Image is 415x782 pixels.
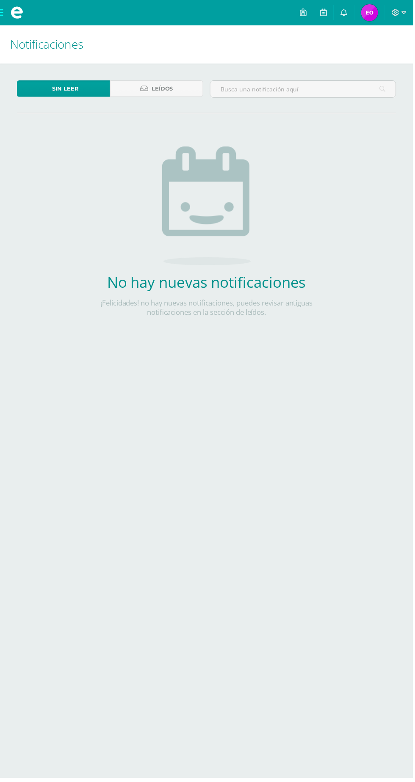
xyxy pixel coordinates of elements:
[17,81,111,97] a: Sin leer
[83,300,332,319] p: ¡Felicidades! no hay nuevas notificaciones, puedes revisar antiguas notificaciones en la sección ...
[111,81,204,97] a: Leídos
[53,81,79,97] span: Sin leer
[10,36,84,52] span: Notificaciones
[163,147,252,267] img: no_activities.png
[152,81,174,97] span: Leídos
[83,273,332,293] h2: No hay nuevas notificaciones
[211,81,398,98] input: Busca una notificación aquí
[363,4,380,21] img: f72a3625bd08d18753bdaa55ef8aee1f.png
